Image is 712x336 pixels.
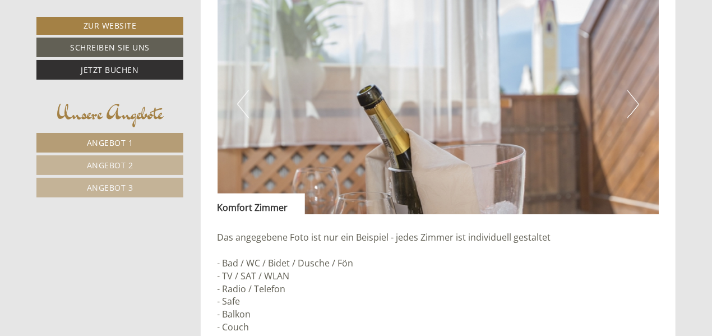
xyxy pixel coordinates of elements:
[237,90,249,118] button: Previous
[36,60,183,80] a: Jetzt buchen
[87,182,133,193] span: Angebot 3
[374,296,442,315] button: Senden
[87,137,133,148] span: Angebot 1
[87,160,133,171] span: Angebot 2
[17,54,187,62] small: 10:37
[36,99,183,127] div: Unsere Angebote
[36,38,183,57] a: Schreiben Sie uns
[627,90,639,118] button: Next
[218,194,305,215] div: Komfort Zimmer
[8,30,193,65] div: Guten Tag, wie können wir Ihnen helfen?
[200,8,242,27] div: [DATE]
[17,33,187,42] div: [GEOGRAPHIC_DATA]
[36,17,183,35] a: Zur Website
